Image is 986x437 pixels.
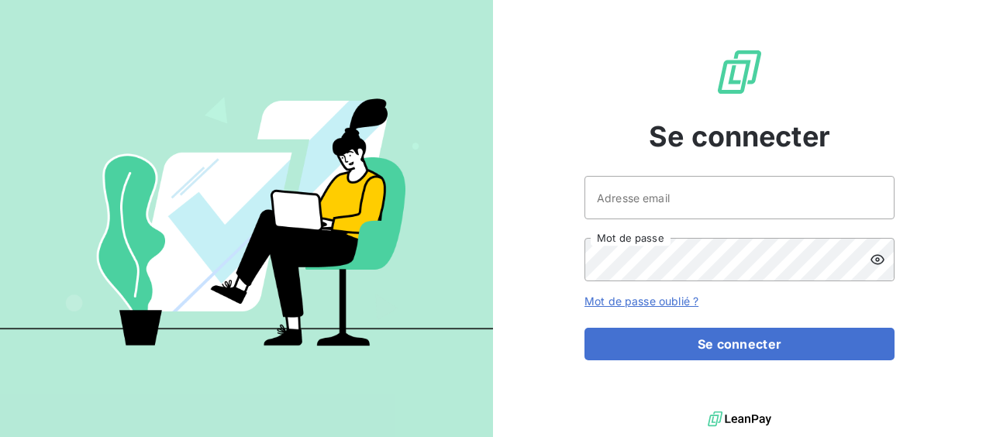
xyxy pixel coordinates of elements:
img: Logo LeanPay [715,47,764,97]
span: Se connecter [649,115,830,157]
img: logo [708,408,771,431]
button: Se connecter [584,328,895,360]
input: placeholder [584,176,895,219]
a: Mot de passe oublié ? [584,294,698,308]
